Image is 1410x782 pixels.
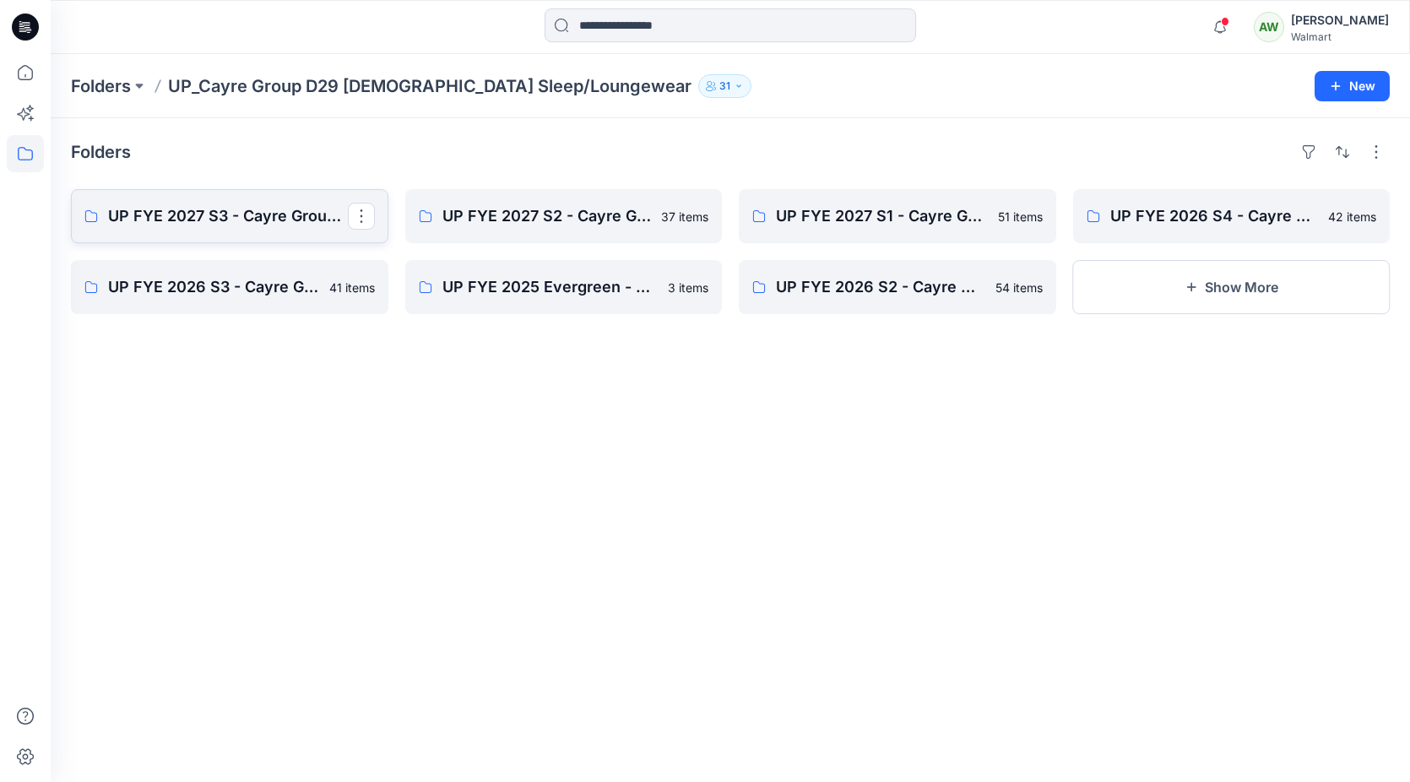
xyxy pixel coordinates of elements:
div: Walmart [1291,30,1389,43]
p: 42 items [1328,208,1376,225]
p: UP FYE 2027 S1 - Cayre Group D29 [DEMOGRAPHIC_DATA] Sleepwear [776,204,988,228]
a: UP FYE 2026 S2 - Cayre Group D29 [DEMOGRAPHIC_DATA] Sleepwear54 items [739,260,1056,314]
p: 31 [719,77,730,95]
button: 31 [698,74,751,98]
a: Folders [71,74,131,98]
div: AW [1254,12,1284,42]
a: UP FYE 2027 S1 - Cayre Group D29 [DEMOGRAPHIC_DATA] Sleepwear51 items [739,189,1056,243]
p: UP FYE 2027 S2 - Cayre Group D29 [DEMOGRAPHIC_DATA] Sleepwear [442,204,652,228]
p: UP FYE 2026 S2 - Cayre Group D29 [DEMOGRAPHIC_DATA] Sleepwear [776,275,985,299]
p: 54 items [995,279,1043,296]
button: Show More [1073,260,1391,314]
p: UP_Cayre Group D29 [DEMOGRAPHIC_DATA] Sleep/Loungewear [168,74,691,98]
p: 41 items [329,279,375,296]
a: UP FYE 2025 Evergreen - Cayre Group D29 [DEMOGRAPHIC_DATA] Sleepwear3 items [405,260,723,314]
h4: Folders [71,142,131,162]
a: UP FYE 2026 S4 - Cayre Group D29 [DEMOGRAPHIC_DATA] Sleepwear42 items [1073,189,1391,243]
a: UP FYE 2026 S3 - Cayre Group D29 [DEMOGRAPHIC_DATA] Sleepwear41 items [71,260,388,314]
p: 37 items [661,208,708,225]
p: UP FYE 2027 S3 - Cayre Group D29 [DEMOGRAPHIC_DATA] Sleepwear [108,204,348,228]
p: 3 items [668,279,708,296]
p: UP FYE 2026 S3 - Cayre Group D29 [DEMOGRAPHIC_DATA] Sleepwear [108,275,319,299]
p: 51 items [998,208,1043,225]
a: UP FYE 2027 S2 - Cayre Group D29 [DEMOGRAPHIC_DATA] Sleepwear37 items [405,189,723,243]
p: UP FYE 2025 Evergreen - Cayre Group D29 [DEMOGRAPHIC_DATA] Sleepwear [442,275,659,299]
a: UP FYE 2027 S3 - Cayre Group D29 [DEMOGRAPHIC_DATA] Sleepwear [71,189,388,243]
button: New [1315,71,1390,101]
div: [PERSON_NAME] [1291,10,1389,30]
p: UP FYE 2026 S4 - Cayre Group D29 [DEMOGRAPHIC_DATA] Sleepwear [1110,204,1319,228]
